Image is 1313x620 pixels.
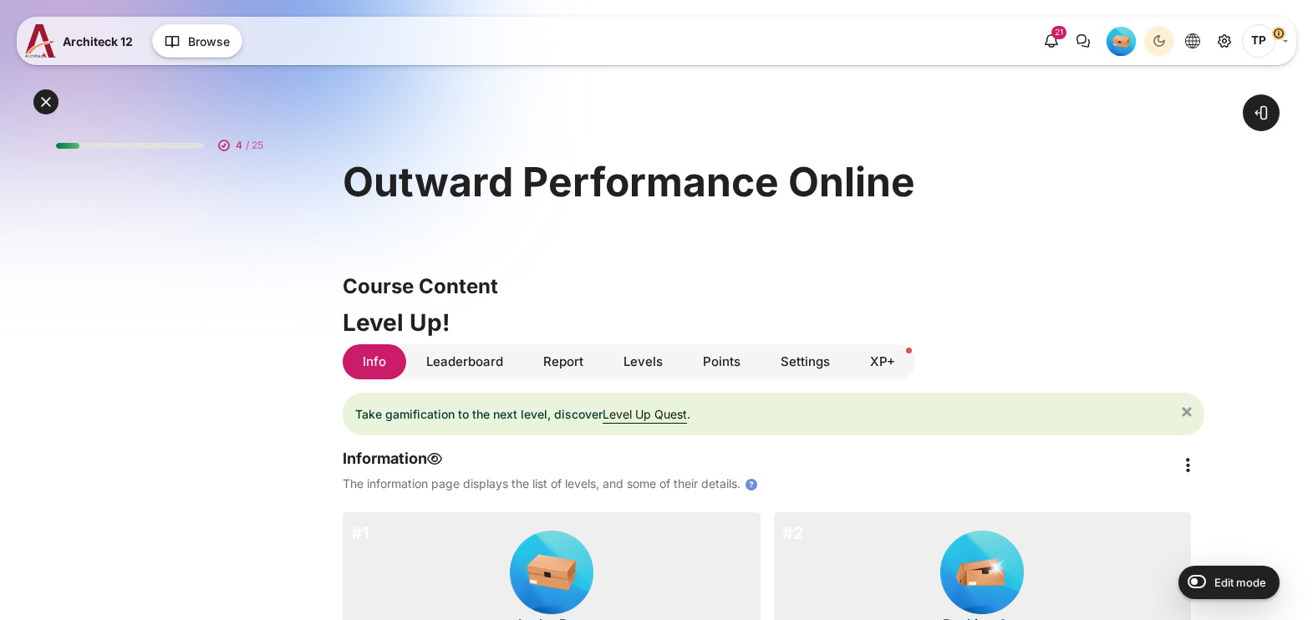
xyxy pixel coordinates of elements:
[1144,26,1174,56] button: Light Mode Dark Mode
[25,24,56,58] img: A12
[683,344,761,380] a: Points
[1147,28,1172,53] div: Dark Mode
[343,307,1204,338] h2: Level Up!
[603,344,683,380] a: Levels
[1178,26,1208,56] button: Languages
[355,405,1178,423] div: Take gamification to the next level, discover .
[343,475,1158,492] div: The information page displays the list of levels, and some of their details.
[850,344,915,380] a: XP+
[427,452,442,465] span: This page is currently visible to students.
[63,33,133,50] span: Architeck 12
[1051,26,1066,39] div: 21
[782,521,804,546] div: #2
[1036,26,1066,56] div: Show notification window with 21 new notifications
[1209,26,1239,56] a: Site administration
[1242,24,1275,58] span: Thanyaphon Pongpaichet
[25,24,140,58] a: A12 A12 Architeck 12
[152,24,242,58] button: Browse
[940,526,1024,614] div: Level #2
[1100,26,1143,56] a: Level #1
[510,526,593,614] div: Level #1
[343,449,1158,468] h3: Information
[1214,576,1266,589] span: Edit mode
[940,531,1024,614] img: Level #2
[1068,26,1098,56] button: There are 0 unread conversations
[406,344,523,380] a: Leaderboard
[740,477,762,492] a: Help
[43,120,283,162] a: 4 / 25
[1182,407,1192,417] img: Dismiss notice
[1242,24,1288,58] a: User menu
[236,138,242,153] span: 4
[351,521,369,546] div: #1
[188,33,230,50] span: Browse
[761,344,850,380] a: Settings
[56,143,79,149] div: 16%
[1107,26,1136,56] div: Level #1
[343,344,406,380] a: Info
[246,138,263,153] span: / 25
[603,407,687,421] a: Level Up Quest
[343,273,1204,299] h3: Course Content
[523,344,603,380] a: Report
[1107,27,1136,56] img: Level #1
[510,531,593,614] img: Level #1
[744,477,759,492] i: Help with Information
